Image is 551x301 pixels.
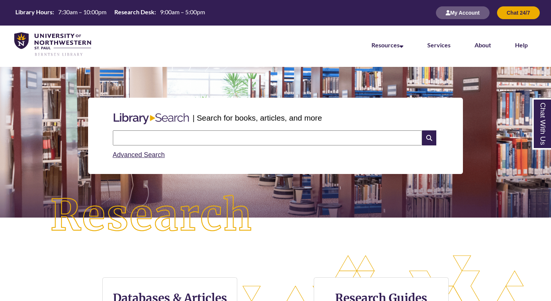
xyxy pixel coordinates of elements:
[422,130,436,145] i: Search
[14,32,91,57] img: UNWSP Library Logo
[515,41,528,48] a: Help
[193,112,322,124] p: | Search for books, articles, and more
[113,151,165,159] a: Advanced Search
[111,8,157,16] th: Research Desk:
[28,172,276,259] img: Research
[12,8,208,17] table: Hours Today
[475,41,491,48] a: About
[497,9,540,16] a: Chat 24/7
[436,9,490,16] a: My Account
[12,8,208,18] a: Hours Today
[58,8,106,15] span: 7:30am – 10:00pm
[371,41,403,48] a: Resources
[427,41,451,48] a: Services
[436,6,490,19] button: My Account
[160,8,205,15] span: 9:00am – 5:00pm
[497,6,540,19] button: Chat 24/7
[12,8,55,16] th: Library Hours:
[110,110,193,127] img: Libary Search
